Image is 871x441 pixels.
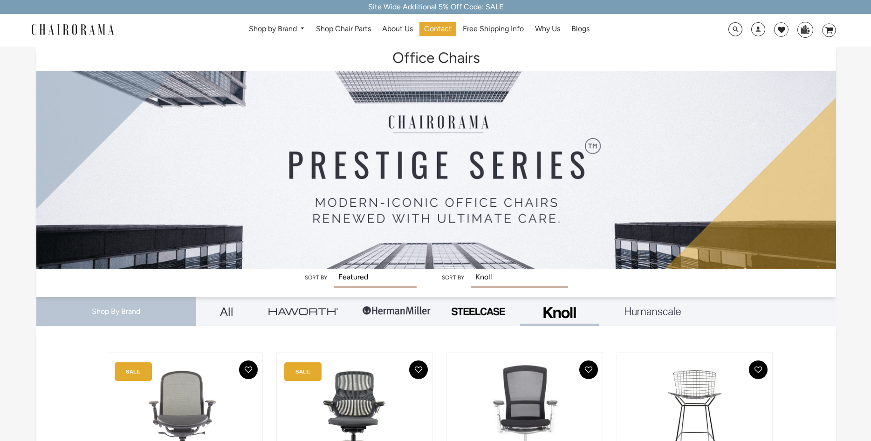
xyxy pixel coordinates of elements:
a: Shop by Brand [244,22,310,36]
h1: Office Chairs [46,47,827,67]
img: chairorama [26,22,119,39]
a: All [203,297,250,326]
label: Sort by [305,274,327,281]
label: Sort by [442,274,464,281]
span: Contact [424,24,452,34]
img: Frame_4.png [541,301,578,325]
img: WhatsApp_Image_2024-07-12_at_16.23.01.webp [798,22,812,36]
a: Why Us [530,22,565,36]
img: Layer_1_1.png [625,307,681,316]
img: Group-1.png [362,297,432,325]
img: Office Chairs [36,47,836,269]
text: SALE [295,369,310,375]
span: Blogs [571,24,590,34]
a: Free Shipping Info [458,22,528,36]
a: Contact [419,22,456,36]
div: Shop By Brand [36,297,196,326]
a: Blogs [567,22,594,36]
span: Shop Chair Parts [316,24,371,34]
a: Shop Chair Parts [311,22,376,36]
text: SALE [125,369,140,375]
span: Why Us [535,24,560,34]
button: Add To Wishlist [579,360,598,379]
img: Group_4be16a4b-c81a-4a6e-a540-764d0a8faf6e.png [268,308,338,315]
span: About Us [382,24,413,34]
button: Add To Wishlist [239,360,258,379]
button: Add To Wishlist [409,360,428,379]
span: Free Shipping Info [463,24,524,34]
img: PHOTO-2024-07-09-00-53-10-removebg-preview.png [450,306,506,317]
nav: DesktopNavigation [159,22,679,39]
a: About Us [377,22,418,36]
button: Add To Wishlist [749,360,768,379]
